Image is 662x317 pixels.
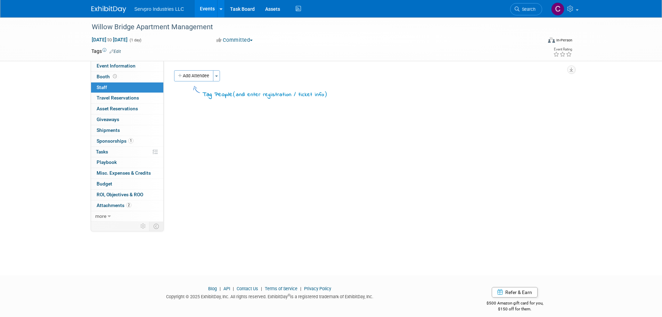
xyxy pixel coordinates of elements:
[97,74,118,79] span: Booth
[548,37,555,43] img: Format-Inperson.png
[288,293,290,297] sup: ®
[97,181,112,187] span: Budget
[91,72,163,82] a: Booth
[218,286,222,291] span: |
[97,138,133,144] span: Sponsorships
[112,74,118,79] span: Booth not reserved yet
[510,3,542,15] a: Search
[91,157,163,168] a: Playbook
[149,222,163,231] td: Toggle Event Tabs
[91,125,163,136] a: Shipments
[556,38,572,43] div: In-Person
[97,159,117,165] span: Playbook
[89,21,532,33] div: Willow Bridge Apartment Management
[97,170,151,176] span: Misc. Expenses & Credits
[91,168,163,179] a: Misc. Expenses & Credits
[91,104,163,114] a: Asset Reservations
[299,286,303,291] span: |
[96,149,108,154] span: Tasks
[236,91,324,98] span: and enter registration / ticket info
[501,36,573,47] div: Event Format
[208,286,217,291] a: Blog
[97,192,143,197] span: ROI, Objectives & ROO
[265,286,297,291] a: Terms of Service
[97,203,131,208] span: Attachments
[203,90,327,99] div: Tag People
[520,7,536,12] span: Search
[91,61,163,71] a: Event Information
[91,292,449,300] div: Copyright © 2025 ExhibitDay, Inc. All rights reserved. ExhibitDay is a registered trademark of Ex...
[91,93,163,103] a: Travel Reservations
[126,203,131,208] span: 2
[91,82,163,93] a: Staff
[91,136,163,146] a: Sponsorships1
[97,85,107,90] span: Staff
[129,38,141,42] span: (1 day)
[128,138,133,143] span: 1
[97,117,119,122] span: Giveaways
[97,95,139,101] span: Travel Reservations
[324,90,327,97] span: )
[492,287,538,298] a: Refer & Earn
[91,6,126,13] img: ExhibitDay
[233,90,236,97] span: (
[106,37,113,42] span: to
[137,222,149,231] td: Personalize Event Tab Strip
[459,306,571,312] div: $150 off for them.
[91,37,128,43] span: [DATE] [DATE]
[91,190,163,200] a: ROI, Objectives & ROO
[553,48,572,51] div: Event Rating
[214,37,255,44] button: Committed
[174,70,213,81] button: Add Attendee
[134,6,184,12] span: Servpro Industries LLC
[91,179,163,189] a: Budget
[91,48,121,55] td: Tags
[223,286,230,291] a: API
[551,2,564,16] img: Chris Chassagneux
[459,296,571,312] div: $500 Amazon gift card for you,
[91,200,163,211] a: Attachments2
[304,286,331,291] a: Privacy Policy
[91,114,163,125] a: Giveaways
[95,213,106,219] span: more
[97,63,136,69] span: Event Information
[91,147,163,157] a: Tasks
[259,286,264,291] span: |
[97,106,138,111] span: Asset Reservations
[91,211,163,222] a: more
[237,286,258,291] a: Contact Us
[97,127,120,133] span: Shipments
[231,286,236,291] span: |
[109,49,121,54] a: Edit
